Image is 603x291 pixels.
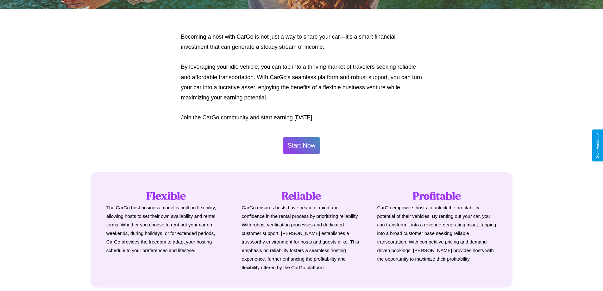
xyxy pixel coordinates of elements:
p: By leveraging your idle vehicle, you can tap into a thriving market of travelers seeking reliable... [181,62,422,103]
p: Join the CarGo community and start earning [DATE]! [181,112,422,123]
div: Give Feedback [595,133,600,158]
h1: Profitable [377,188,497,203]
p: The CarGo host business model is built on flexibility, allowing hosts to set their own availabili... [106,203,226,255]
button: Start Now [283,137,320,154]
h1: Flexible [106,188,226,203]
p: CarGo ensures hosts have peace of mind and confidence in the rental process by prioritizing relia... [242,203,361,272]
h1: Reliable [242,188,361,203]
p: CarGo empowers hosts to unlock the profitability potential of their vehicles. By renting out your... [377,203,497,263]
p: Becoming a host with CarGo is not just a way to share your car—it's a smart financial investment ... [181,32,422,52]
